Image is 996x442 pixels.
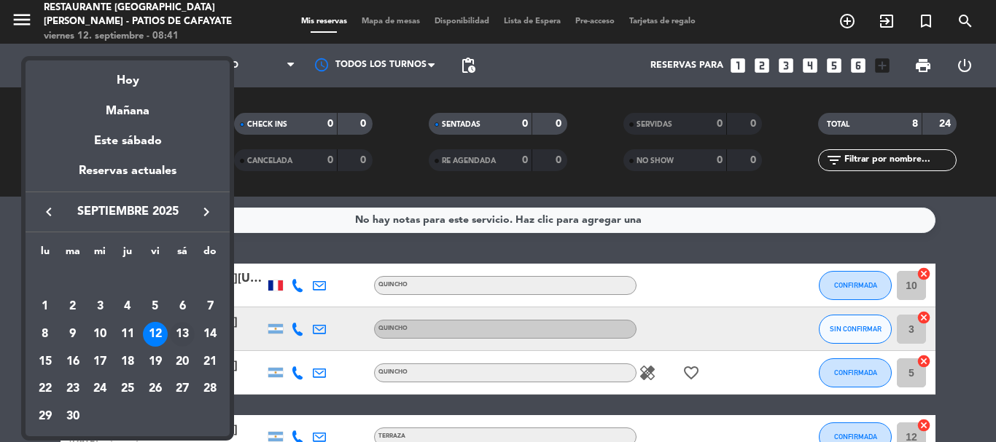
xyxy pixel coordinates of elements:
td: 22 de septiembre de 2025 [31,376,59,403]
div: 29 [33,404,58,429]
th: domingo [196,243,224,266]
td: 18 de septiembre de 2025 [114,348,141,376]
td: 7 de septiembre de 2025 [196,293,224,321]
th: sábado [169,243,197,266]
div: 26 [143,377,168,402]
td: 14 de septiembre de 2025 [196,320,224,348]
td: SEP. [31,266,224,293]
td: 21 de septiembre de 2025 [196,348,224,376]
div: 4 [115,294,140,319]
td: 28 de septiembre de 2025 [196,376,224,403]
div: 17 [87,350,112,374]
th: lunes [31,243,59,266]
i: keyboard_arrow_right [198,203,215,221]
div: 21 [198,350,222,374]
td: 2 de septiembre de 2025 [59,293,87,321]
td: 16 de septiembre de 2025 [59,348,87,376]
td: 19 de septiembre de 2025 [141,348,169,376]
button: keyboard_arrow_left [36,202,62,221]
span: septiembre 2025 [62,202,193,221]
div: 25 [115,377,140,402]
button: keyboard_arrow_right [193,202,219,221]
div: 19 [143,350,168,374]
td: 13 de septiembre de 2025 [169,320,197,348]
div: Hoy [26,60,230,90]
th: martes [59,243,87,266]
td: 24 de septiembre de 2025 [86,376,114,403]
th: jueves [114,243,141,266]
div: 30 [61,404,85,429]
div: 2 [61,294,85,319]
div: 16 [61,350,85,374]
div: 10 [87,322,112,347]
td: 9 de septiembre de 2025 [59,320,87,348]
div: 15 [33,350,58,374]
td: 15 de septiembre de 2025 [31,348,59,376]
div: 22 [33,377,58,402]
div: Mañana [26,91,230,121]
td: 4 de septiembre de 2025 [114,293,141,321]
i: keyboard_arrow_left [40,203,58,221]
div: 5 [143,294,168,319]
td: 20 de septiembre de 2025 [169,348,197,376]
td: 30 de septiembre de 2025 [59,403,87,430]
div: 8 [33,322,58,347]
td: 23 de septiembre de 2025 [59,376,87,403]
td: 17 de septiembre de 2025 [86,348,114,376]
td: 6 de septiembre de 2025 [169,293,197,321]
td: 10 de septiembre de 2025 [86,320,114,348]
div: 1 [33,294,58,319]
div: 6 [170,294,195,319]
td: 29 de septiembre de 2025 [31,403,59,430]
td: 5 de septiembre de 2025 [141,293,169,321]
div: Reservas actuales [26,162,230,192]
div: 13 [170,322,195,347]
div: 23 [61,377,85,402]
td: 12 de septiembre de 2025 [141,320,169,348]
div: 24 [87,377,112,402]
th: viernes [141,243,169,266]
div: 12 [143,322,168,347]
div: 20 [170,350,195,374]
td: 8 de septiembre de 2025 [31,320,59,348]
td: 3 de septiembre de 2025 [86,293,114,321]
th: miércoles [86,243,114,266]
td: 1 de septiembre de 2025 [31,293,59,321]
div: 28 [198,377,222,402]
td: 27 de septiembre de 2025 [169,376,197,403]
div: 7 [198,294,222,319]
div: 18 [115,350,140,374]
div: 9 [61,322,85,347]
div: 27 [170,377,195,402]
td: 11 de septiembre de 2025 [114,320,141,348]
div: 3 [87,294,112,319]
div: 11 [115,322,140,347]
div: Este sábado [26,121,230,162]
td: 25 de septiembre de 2025 [114,376,141,403]
div: 14 [198,322,222,347]
td: 26 de septiembre de 2025 [141,376,169,403]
